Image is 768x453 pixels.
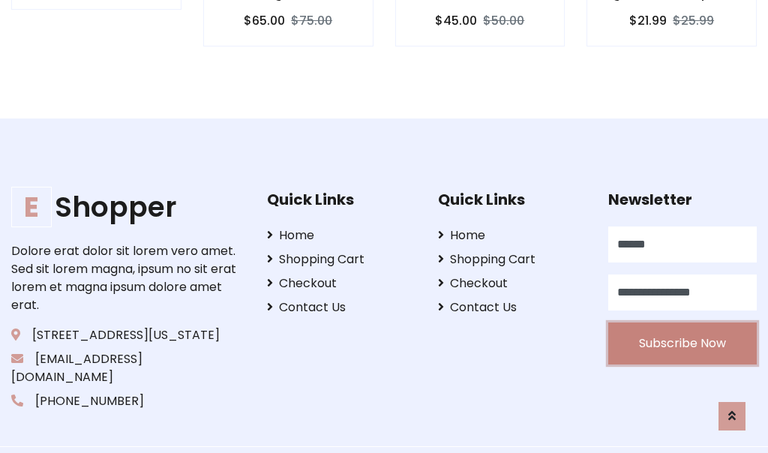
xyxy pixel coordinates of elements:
p: Dolore erat dolor sit lorem vero amet. Sed sit lorem magna, ipsum no sit erat lorem et magna ipsu... [11,242,244,314]
a: Contact Us [438,298,586,316]
del: $75.00 [291,12,332,29]
a: Checkout [267,274,415,292]
span: E [11,187,52,227]
a: Checkout [438,274,586,292]
h6: $65.00 [244,13,285,28]
h5: Quick Links [438,190,586,208]
a: Contact Us [267,298,415,316]
a: Home [438,226,586,244]
p: [STREET_ADDRESS][US_STATE] [11,326,244,344]
a: Shopping Cart [267,250,415,268]
p: [EMAIL_ADDRESS][DOMAIN_NAME] [11,350,244,386]
h5: Newsletter [608,190,757,208]
h6: $21.99 [629,13,667,28]
p: [PHONE_NUMBER] [11,392,244,410]
a: EShopper [11,190,244,224]
del: $50.00 [483,12,524,29]
h1: Shopper [11,190,244,224]
h5: Quick Links [267,190,415,208]
a: Home [267,226,415,244]
a: Shopping Cart [438,250,586,268]
del: $25.99 [673,12,714,29]
h6: $45.00 [435,13,477,28]
button: Subscribe Now [608,322,757,364]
